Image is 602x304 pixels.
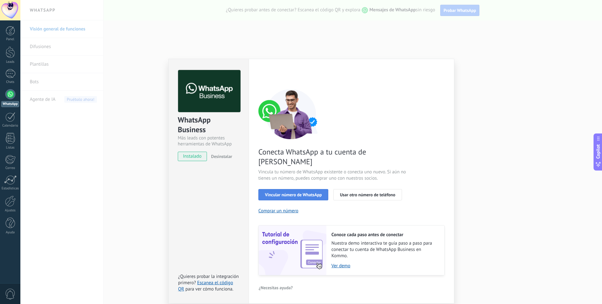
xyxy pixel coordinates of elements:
[258,89,324,139] img: connect number
[340,193,395,197] span: Usar otro número de teléfono
[331,232,438,238] h2: Conoce cada paso antes de conectar
[259,285,293,290] span: ¿Necesitas ayuda?
[209,152,232,161] button: Desinstalar
[1,166,19,170] div: Correo
[211,154,232,159] span: Desinstalar
[258,283,293,292] button: ¿Necesitas ayuda?
[1,101,19,107] div: WhatsApp
[1,60,19,64] div: Leads
[331,240,438,259] span: Nuestra demo interactiva te guía paso a paso para conectar tu cuenta de WhatsApp Business en Kommo.
[178,70,240,112] img: logo_main.png
[178,135,240,147] div: Más leads con potentes herramientas de WhatsApp
[178,115,240,135] div: WhatsApp Business
[333,189,402,200] button: Usar otro número de teléfono
[1,209,19,213] div: Ajustes
[331,263,438,269] a: Ver demo
[178,152,207,161] span: instalado
[1,231,19,235] div: Ayuda
[1,124,19,128] div: Calendario
[258,169,408,182] span: Vincula tu número de WhatsApp existente o conecta uno nuevo. Si aún no tienes un número, puedes c...
[595,144,601,159] span: Copilot
[178,280,233,292] a: Escanea el código QR
[1,80,19,84] div: Chats
[1,37,19,41] div: Panel
[258,208,298,214] button: Comprar un número
[258,147,408,166] span: Conecta WhatsApp a tu cuenta de [PERSON_NAME]
[1,146,19,150] div: Listas
[185,286,233,292] span: para ver cómo funciona.
[265,193,322,197] span: Vincular número de WhatsApp
[178,274,239,286] span: ¿Quieres probar la integración primero?
[258,189,328,200] button: Vincular número de WhatsApp
[1,187,19,191] div: Estadísticas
